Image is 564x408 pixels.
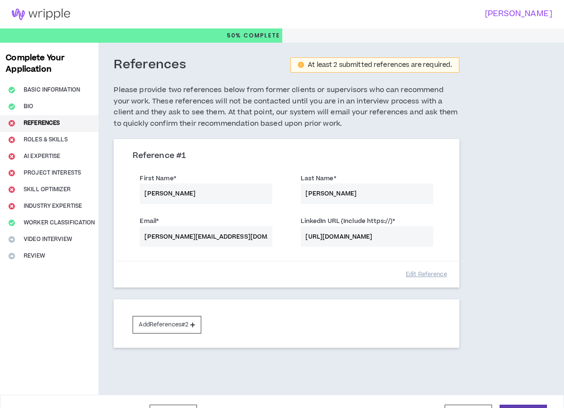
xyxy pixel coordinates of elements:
button: Edit Reference [403,266,450,283]
span: exclamation-circle [298,62,304,68]
iframe: Intercom live chat [9,376,32,399]
button: AddReferences#2 [133,316,201,334]
span: Complete [242,31,280,40]
h5: Please provide two references below from former clients or supervisors who can recommend your wor... [114,84,459,130]
div: At least 2 submitted references are required. [308,62,452,68]
p: 50% [227,28,280,43]
h3: Reference # 1 [133,151,440,161]
h3: [PERSON_NAME] [276,9,552,19]
h3: References [114,57,186,73]
h3: Complete Your Application [2,52,97,75]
